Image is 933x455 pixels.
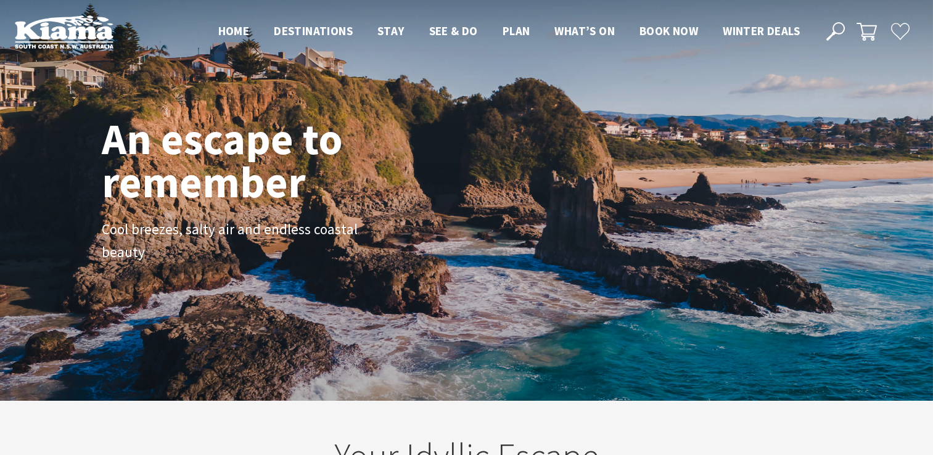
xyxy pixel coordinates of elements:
[723,23,800,38] span: Winter Deals
[206,22,812,42] nav: Main Menu
[503,23,530,38] span: Plan
[377,23,405,38] span: Stay
[274,23,353,38] span: Destinations
[639,23,698,38] span: Book now
[429,23,478,38] span: See & Do
[102,218,379,264] p: Cool breezes, salty air and endless coastal beauty
[218,23,250,38] span: Home
[554,23,615,38] span: What’s On
[15,15,113,49] img: Kiama Logo
[102,117,441,203] h1: An escape to remember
